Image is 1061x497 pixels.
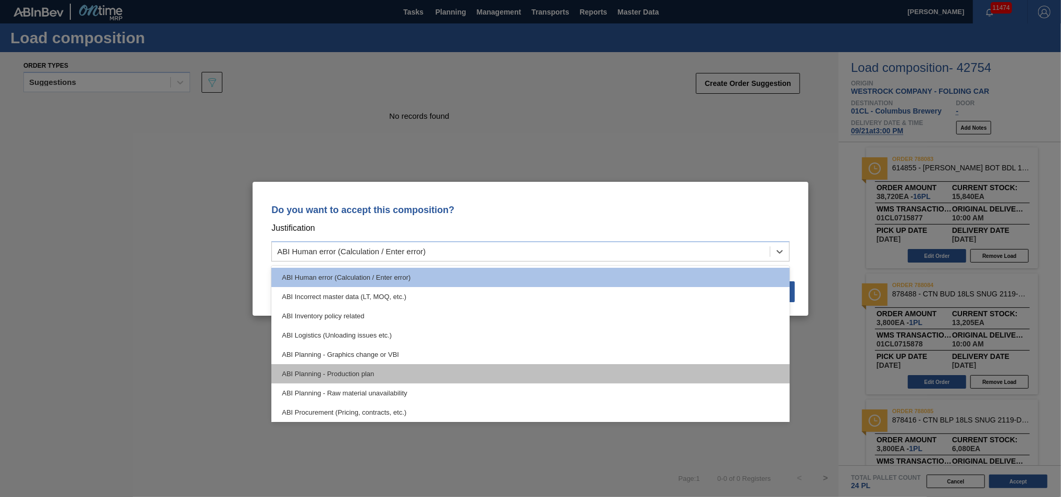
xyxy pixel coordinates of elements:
div: ABI Planning - Graphics change or VBI [271,345,790,364]
div: ABI Logistics (Unloading issues etc.) [271,326,790,345]
p: Justification [271,221,790,235]
div: ABI Human error (Calculation / Enter error) [271,268,790,287]
div: ABI Procurement (Pricing, contracts, etc.) [271,403,790,422]
div: ABI Human error (Calculation / Enter error) [277,247,426,256]
div: ABI Planning - Raw material unavailability [271,383,790,403]
div: ABI Incorrect master data (LT, MOQ, etc.) [271,287,790,306]
div: ABI Planning - Production plan [271,364,790,383]
div: ABI Inventory policy related [271,306,790,326]
p: Do you want to accept this composition? [271,205,790,215]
